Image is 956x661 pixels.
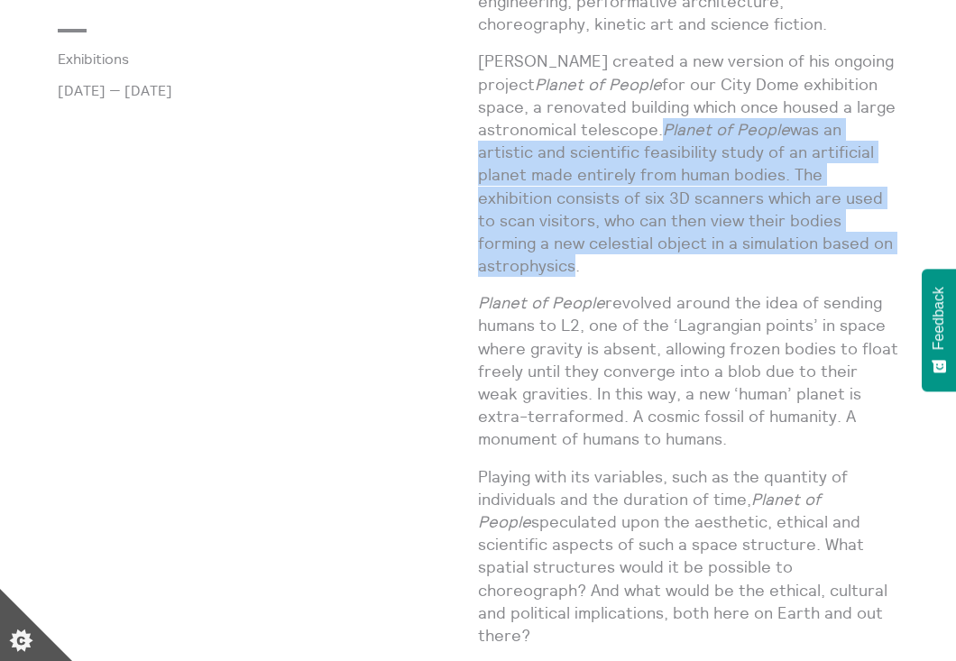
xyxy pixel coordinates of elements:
a: Exhibitions [58,50,449,67]
span: Feedback [931,287,947,350]
p: [DATE] — [DATE] [58,82,478,98]
em: Planet of People [663,119,790,140]
p: [PERSON_NAME] created a new version of his ongoing project for our City Dome exhibition space, a ... [478,50,898,277]
p: revolved around the idea of sending humans to L2, one of the ‘Lagrangian points’ in space where g... [478,291,898,450]
em: Planet of People [478,292,605,313]
button: Feedback - Show survey [922,269,956,391]
p: Playing with its variables, such as the quantity of individuals and the duration of time, specula... [478,465,898,647]
em: Planet of People [535,74,662,95]
em: Planet of People [478,489,821,532]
